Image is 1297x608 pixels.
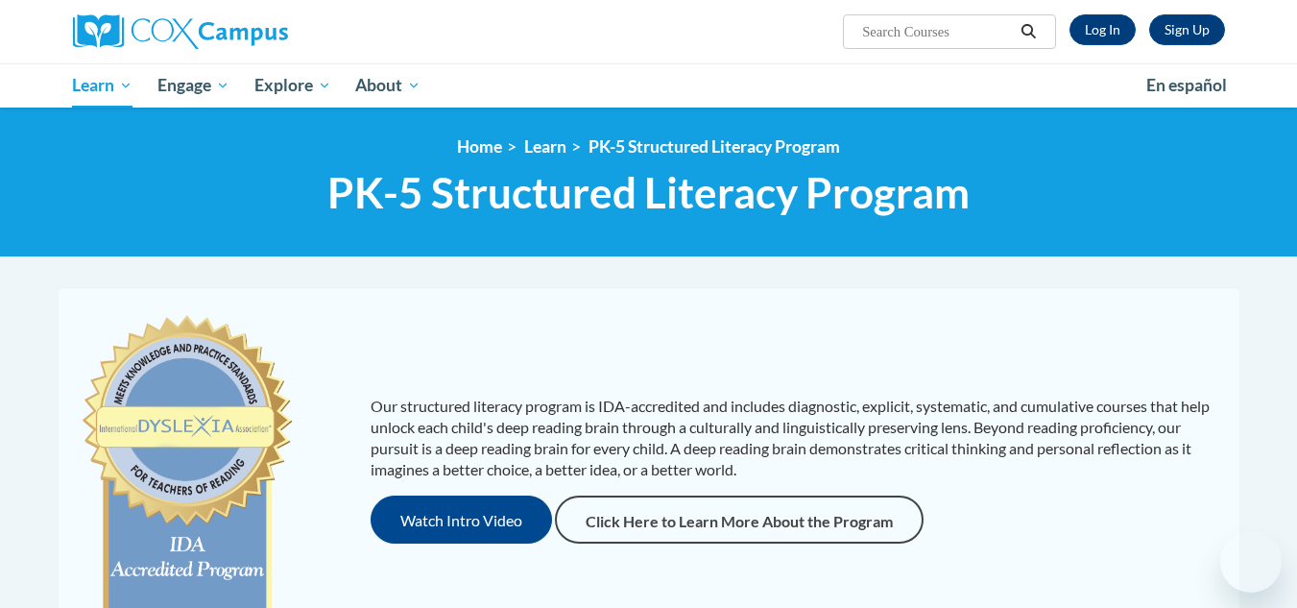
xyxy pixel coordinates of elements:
[1146,75,1227,95] span: En español
[1134,65,1239,106] a: En español
[1014,20,1043,43] button: Search
[1220,531,1282,593] iframe: Button to launch messaging window
[371,496,552,544] button: Watch Intro Video
[145,63,242,108] a: Engage
[524,136,566,157] a: Learn
[72,74,132,97] span: Learn
[157,74,229,97] span: Engage
[588,136,840,157] a: PK-5 Structured Literacy Program
[1069,14,1136,45] a: Log In
[1149,14,1225,45] a: Register
[44,63,1254,108] div: Main menu
[60,63,146,108] a: Learn
[371,396,1220,480] p: Our structured literacy program is IDA-accredited and includes diagnostic, explicit, systematic, ...
[860,20,1014,43] input: Search Courses
[73,14,438,49] a: Cox Campus
[457,136,502,157] a: Home
[242,63,344,108] a: Explore
[343,63,433,108] a: About
[355,74,420,97] span: About
[555,496,924,544] a: Click Here to Learn More About the Program
[254,74,331,97] span: Explore
[327,167,970,218] span: PK-5 Structured Literacy Program
[73,14,288,49] img: Cox Campus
